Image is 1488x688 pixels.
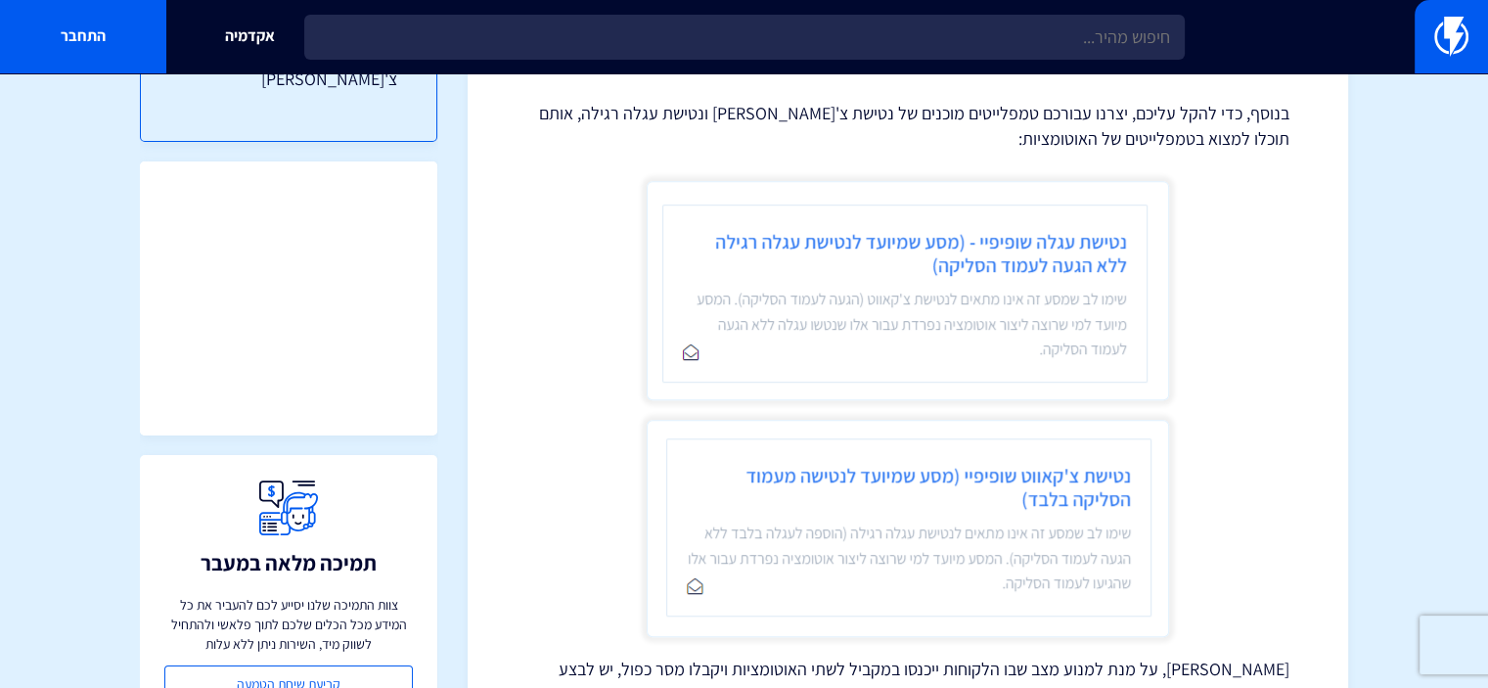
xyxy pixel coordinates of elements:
p: צוות התמיכה שלנו יסייע לכם להעביר את כל המידע מכל הכלים שלכם לתוך פלאשי ולהתחיל לשווק מיד, השירות... [164,595,413,654]
input: חיפוש מהיר... [304,15,1185,60]
h3: תמיכה מלאה במעבר [201,551,377,574]
p: בנוסף, כדי להקל עליכם, יצרנו עבורכם טמפלייטים מוכנים של נטישת צ'[PERSON_NAME] ונטישת עגלה רגילה, ... [526,101,1289,151]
